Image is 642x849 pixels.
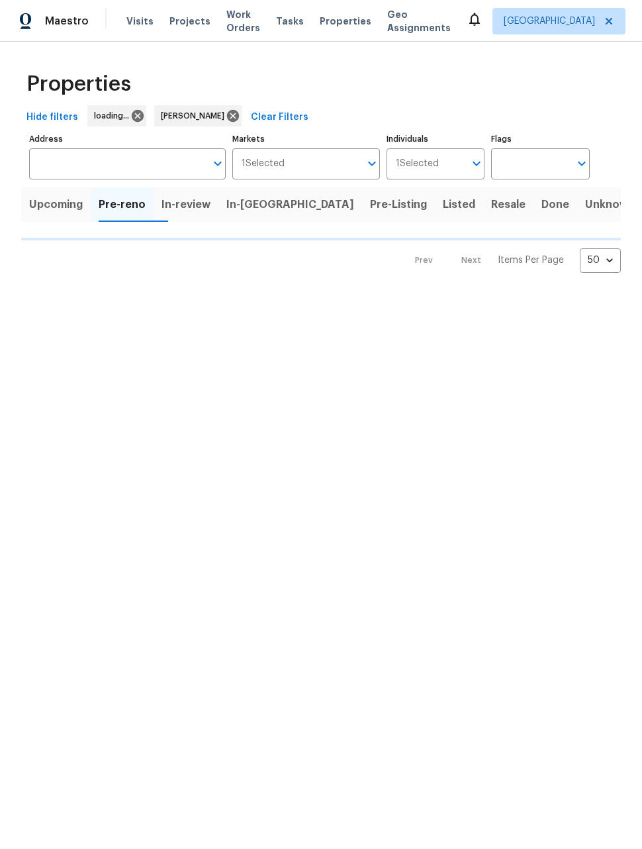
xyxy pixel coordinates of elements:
span: Tasks [276,17,304,26]
span: [GEOGRAPHIC_DATA] [504,15,595,28]
button: Hide filters [21,105,83,130]
label: Flags [491,135,590,143]
span: Pre-reno [99,195,146,214]
button: Clear Filters [246,105,314,130]
div: 50 [580,243,621,277]
button: Open [467,154,486,173]
div: [PERSON_NAME] [154,105,242,126]
span: Geo Assignments [387,8,451,34]
span: 1 Selected [242,158,285,170]
span: 1 Selected [396,158,439,170]
button: Open [573,154,591,173]
span: Properties [26,77,131,91]
span: Hide filters [26,109,78,126]
span: In-[GEOGRAPHIC_DATA] [226,195,354,214]
span: Work Orders [226,8,260,34]
label: Address [29,135,226,143]
label: Individuals [387,135,485,143]
span: Upcoming [29,195,83,214]
span: Unknown [585,195,635,214]
span: Maestro [45,15,89,28]
button: Open [208,154,227,173]
div: loading... [87,105,146,126]
p: Items Per Page [498,254,564,267]
span: Properties [320,15,371,28]
span: Projects [169,15,210,28]
span: Clear Filters [251,109,308,126]
span: Pre-Listing [370,195,427,214]
span: Visits [126,15,154,28]
nav: Pagination Navigation [402,248,621,273]
span: Listed [443,195,475,214]
span: In-review [161,195,210,214]
span: loading... [94,109,134,123]
label: Markets [232,135,380,143]
span: Resale [491,195,526,214]
button: Open [363,154,381,173]
span: [PERSON_NAME] [161,109,230,123]
span: Done [541,195,569,214]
